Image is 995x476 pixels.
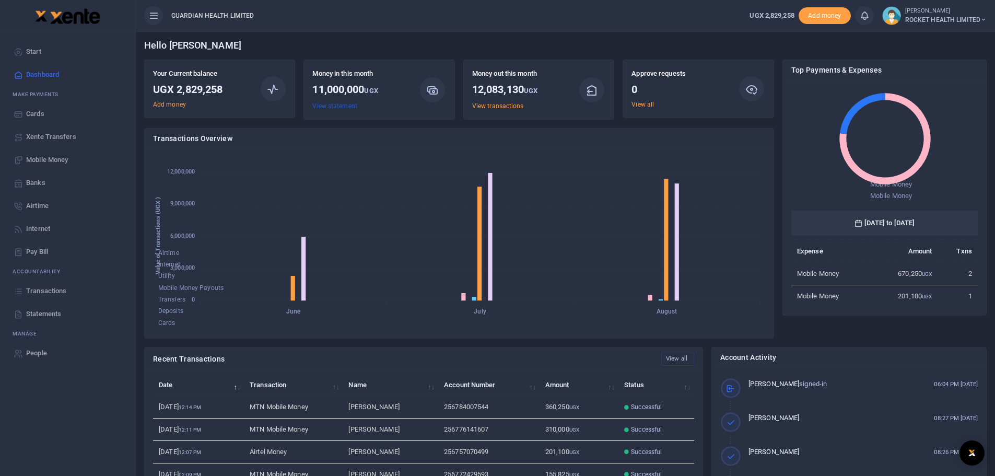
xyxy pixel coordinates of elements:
tspan: 9,000,000 [170,201,195,207]
a: View all [631,101,654,108]
p: signed-in [748,379,920,390]
td: 201,100 [540,441,618,463]
span: Mobile Money [870,180,912,188]
td: 310,000 [540,419,618,441]
small: UGX [569,404,579,410]
td: MTN Mobile Money [244,419,343,441]
small: UGX [569,449,579,455]
td: [DATE] [153,441,244,463]
a: Start [8,40,127,63]
tspan: 12,000,000 [167,169,195,176]
tspan: 0 [192,296,195,303]
a: Banks [8,171,127,194]
span: GUARDIAN HEALTH LIMITED [167,11,258,20]
a: logo-small logo-large logo-large [35,11,101,19]
tspan: July [474,308,486,316]
span: ake Payments [18,91,58,97]
span: Start [26,47,41,57]
a: View all [661,352,694,366]
p: Approve requests [631,68,730,79]
span: anage [18,331,37,336]
a: Cards [8,102,127,125]
a: Airtime [8,194,127,217]
span: Add money [799,7,851,25]
tspan: June [286,308,301,316]
span: Utility [158,273,175,280]
td: Mobile Money [791,262,871,285]
span: Internet [158,261,180,268]
span: Transactions [26,286,66,296]
text: Value of Transactions (UGX ) [155,197,161,275]
a: View statement [312,102,357,110]
span: Airtime [158,249,179,257]
small: 12:14 PM [179,404,202,410]
span: Xente Transfers [26,132,76,142]
p: Money in this month [312,68,411,79]
span: Successful [631,425,662,434]
span: Mobile Money Payouts [158,284,224,292]
tspan: 6,000,000 [170,233,195,239]
span: Deposits [158,308,183,315]
a: Pay Bill [8,240,127,263]
small: 08:27 PM [DATE] [934,414,978,423]
a: Transactions [8,280,127,303]
a: Mobile Money [8,148,127,171]
span: Airtime [26,201,49,211]
a: profile-user [PERSON_NAME] ROCKET HEALTH LIMITED [882,6,987,25]
th: Amount [870,240,938,262]
td: MTN Mobile Money [244,396,343,419]
li: M [8,326,127,342]
td: 256776141607 [438,419,540,441]
small: [PERSON_NAME] [905,7,987,16]
h4: Top Payments & Expenses [791,64,978,76]
span: [PERSON_NAME] [748,414,799,422]
td: 256784007544 [438,396,540,419]
p: Your Current balance [153,68,251,79]
span: Mobile Money [870,192,912,200]
span: Banks [26,178,45,188]
small: 12:11 PM [179,427,202,433]
span: ROCKET HEALTH LIMITED [905,15,987,25]
a: Xente Transfers [8,125,127,148]
span: [PERSON_NAME] [748,448,799,456]
span: [PERSON_NAME] [748,380,799,388]
td: 2 [938,262,978,285]
td: [PERSON_NAME] [343,419,438,441]
th: Name: activate to sort column ascending [343,374,438,396]
span: countability [20,269,60,274]
h6: [DATE] to [DATE] [791,211,978,236]
span: Dashboard [26,69,59,80]
td: [DATE] [153,396,244,419]
th: Status: activate to sort column ascending [618,374,694,396]
span: Statements [26,309,61,319]
h4: Hello [PERSON_NAME] [144,40,987,51]
li: Ac [8,263,127,280]
small: UGX [364,87,378,95]
li: Toup your wallet [799,7,851,25]
th: Account Number: activate to sort column ascending [438,374,540,396]
img: profile-user [882,6,901,25]
a: Internet [8,217,127,240]
a: Statements [8,303,127,326]
span: Successful [631,447,662,457]
th: Amount: activate to sort column ascending [540,374,618,396]
span: Transfers [158,296,185,303]
small: 08:26 PM [DATE] [934,448,978,457]
a: View transactions [472,102,524,110]
span: Pay Bill [26,247,48,257]
td: 360,250 [540,396,618,419]
span: Successful [631,402,662,412]
h4: Transactions Overview [153,133,765,144]
td: [DATE] [153,419,244,441]
h3: UGX 2,829,258 [153,82,251,97]
h3: 11,000,000 [312,82,411,99]
td: Mobile Money [791,285,871,307]
a: Add money [799,11,851,19]
div: Open Intercom Messenger [959,440,985,466]
td: [PERSON_NAME] [343,441,438,463]
td: 201,100 [870,285,938,307]
h4: Recent Transactions [153,353,653,365]
a: Dashboard [8,63,127,86]
td: Airtel Money [244,441,343,463]
small: UGX [524,87,537,95]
